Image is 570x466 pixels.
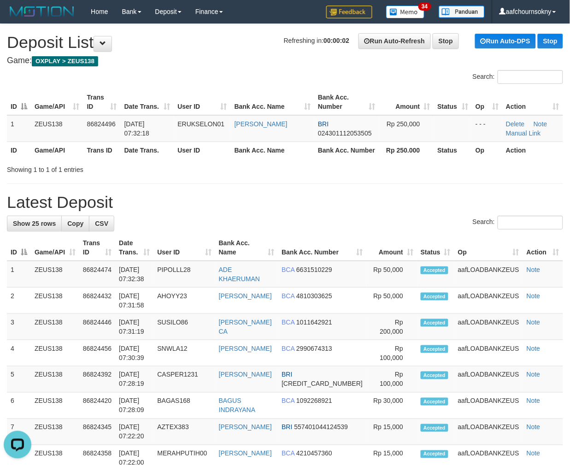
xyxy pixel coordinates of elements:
th: Date Trans.: activate to sort column ascending [121,89,174,115]
td: ZEUS138 [31,261,79,288]
td: aafLOADBANKZEUS [454,393,523,419]
a: [PERSON_NAME] [219,450,272,457]
img: Button%20Memo.svg [386,6,425,18]
td: 86824432 [79,288,115,314]
td: aafLOADBANKZEUS [454,366,523,393]
span: Accepted [421,424,448,432]
span: 34 [418,2,431,11]
td: BAGAS168 [153,393,215,419]
td: [DATE] 07:28:19 [115,366,153,393]
th: User ID: activate to sort column ascending [153,235,215,261]
td: 4 [7,340,31,366]
th: Trans ID: activate to sort column ascending [79,235,115,261]
td: aafLOADBANKZEUS [454,261,523,288]
button: Open LiveChat chat widget [4,4,31,31]
td: ZEUS138 [31,115,83,142]
span: BRI [318,120,329,128]
span: Copy 6631510229 to clipboard [296,266,332,273]
span: Copy 1011642921 to clipboard [296,319,332,326]
td: 7 [7,419,31,445]
h1: Deposit List [7,33,563,52]
td: aafLOADBANKZEUS [454,340,523,366]
span: Show 25 rows [13,220,56,227]
td: Rp 100,000 [366,340,417,366]
label: Search: [473,70,563,84]
th: Action [502,142,563,159]
th: Status: activate to sort column ascending [417,235,454,261]
th: Bank Acc. Number [314,142,379,159]
a: [PERSON_NAME] [219,371,272,378]
span: Refreshing in: [284,37,349,44]
span: BCA [282,292,294,300]
td: [DATE] 07:28:09 [115,393,153,419]
a: Manual Link [506,130,541,137]
th: Action: activate to sort column ascending [502,89,563,115]
td: 86824392 [79,366,115,393]
td: 2 [7,288,31,314]
span: ERUKSELON01 [177,120,224,128]
td: ZEUS138 [31,340,79,366]
td: Rp 50,000 [366,261,417,288]
strong: 00:00:02 [323,37,349,44]
span: BCA [282,319,294,326]
td: [DATE] 07:31:19 [115,314,153,340]
th: Game/API: activate to sort column ascending [31,89,83,115]
td: 1 [7,115,31,142]
a: [PERSON_NAME] [219,345,272,352]
span: BCA [282,345,294,352]
th: User ID [174,142,230,159]
th: ID [7,142,31,159]
span: OXPLAY > ZEUS138 [32,56,98,66]
td: [DATE] 07:32:38 [115,261,153,288]
td: ZEUS138 [31,314,79,340]
td: 86824474 [79,261,115,288]
span: BCA [282,266,294,273]
span: Accepted [421,293,448,301]
td: PIPOLLL28 [153,261,215,288]
img: panduan.png [439,6,485,18]
th: Game/API [31,142,83,159]
th: Bank Acc. Name [231,142,314,159]
th: Game/API: activate to sort column ascending [31,235,79,261]
td: 1 [7,261,31,288]
th: Bank Acc. Name: activate to sort column ascending [231,89,314,115]
td: 3 [7,314,31,340]
a: [PERSON_NAME] [235,120,288,128]
td: Rp 30,000 [366,393,417,419]
th: Action: activate to sort column ascending [523,235,563,261]
td: 86824446 [79,314,115,340]
th: Amount: activate to sort column ascending [366,235,417,261]
span: Copy 557401044124539 to clipboard [294,424,348,431]
th: Amount: activate to sort column ascending [379,89,434,115]
a: Copy [61,216,89,231]
span: Accepted [421,372,448,379]
a: ADE KHAERUMAN [219,266,260,283]
a: Note [534,120,547,128]
a: Stop [538,34,563,48]
span: Accepted [421,398,448,406]
a: Note [527,345,541,352]
td: aafLOADBANKZEUS [454,314,523,340]
span: BRI [282,371,292,378]
a: [PERSON_NAME] [219,292,272,300]
td: aafLOADBANKZEUS [454,419,523,445]
span: BCA [282,450,294,457]
span: Copy 1092268921 to clipboard [296,397,332,405]
th: ID: activate to sort column descending [7,235,31,261]
a: Run Auto-Refresh [358,33,431,49]
td: ZEUS138 [31,366,79,393]
th: Status: activate to sort column ascending [434,89,472,115]
span: Accepted [421,450,448,458]
input: Search: [498,70,563,84]
td: ZEUS138 [31,288,79,314]
a: BAGUS INDRAYANA [219,397,256,414]
td: [DATE] 07:30:39 [115,340,153,366]
td: [DATE] 07:22:20 [115,419,153,445]
a: CSV [89,216,114,231]
a: Note [527,371,541,378]
td: 6 [7,393,31,419]
th: Rp 250.000 [379,142,434,159]
th: Op: activate to sort column ascending [472,89,502,115]
span: 86824496 [87,120,116,128]
td: - - - [472,115,502,142]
